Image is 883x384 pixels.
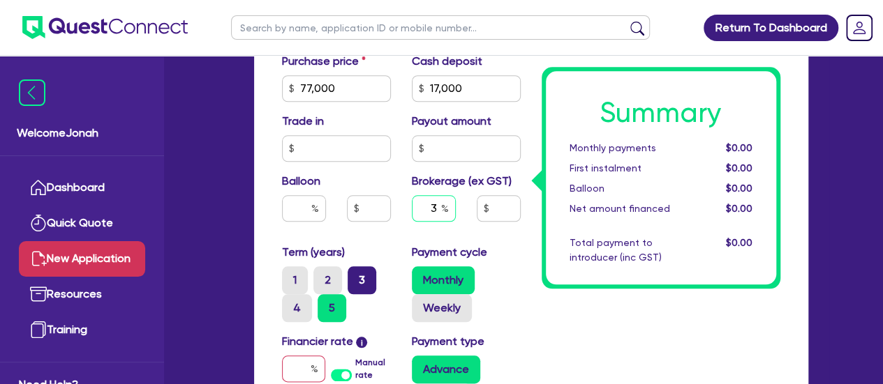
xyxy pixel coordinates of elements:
label: Payment type [412,333,484,350]
img: training [30,321,47,338]
label: Balloon [282,173,320,190]
input: Search by name, application ID or mobile number... [231,15,650,40]
label: 3 [348,266,376,294]
span: $0.00 [725,183,752,194]
div: Total payment to introducer (inc GST) [559,236,695,265]
span: $0.00 [725,142,752,153]
label: Manual rate [355,356,390,381]
img: quick-quote [30,215,47,231]
label: 5 [318,294,346,322]
span: Welcome Jonah [17,125,147,141]
label: Monthly [412,266,475,294]
h1: Summary [570,96,752,130]
a: New Application [19,241,145,277]
label: 4 [282,294,312,322]
label: 1 [282,266,308,294]
label: Weekly [412,294,472,322]
label: 2 [313,266,342,294]
a: Dashboard [19,170,145,206]
img: quest-connect-logo-blue [22,16,188,39]
label: Purchase price [282,53,366,70]
label: Payout amount [412,113,491,130]
span: $0.00 [725,203,752,214]
div: Monthly payments [559,141,695,155]
div: First instalment [559,161,695,176]
label: Term (years) [282,244,345,261]
span: i [356,337,367,348]
img: resources [30,286,47,302]
a: Quick Quote [19,206,145,241]
span: $0.00 [725,162,752,174]
img: icon-menu-close [19,79,45,106]
label: Financier rate [282,333,368,350]
a: Return To Dashboard [704,15,838,41]
label: Payment cycle [412,244,487,261]
label: Trade in [282,113,324,130]
label: Brokerage (ex GST) [412,173,512,190]
div: Balloon [559,181,695,196]
div: Net amount financed [559,201,695,216]
a: Resources [19,277,145,312]
label: Cash deposit [412,53,482,70]
img: new-application [30,250,47,267]
span: $0.00 [725,237,752,248]
a: Dropdown toggle [841,10,877,46]
label: Advance [412,355,480,383]
a: Training [19,312,145,348]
